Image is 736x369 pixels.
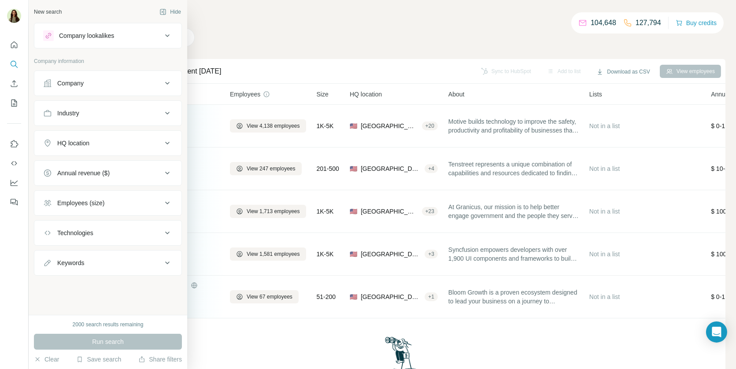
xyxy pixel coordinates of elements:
[589,251,620,258] span: Not in a list
[59,31,114,40] div: Company lookalikes
[448,90,465,99] span: About
[361,207,418,216] span: [GEOGRAPHIC_DATA], [US_STATE]
[361,122,418,130] span: [GEOGRAPHIC_DATA], [US_STATE]
[448,245,579,263] span: Syncfusion empowers developers with over 1,900 UI components and frameworks to build modern, high...
[57,229,93,237] div: Technologies
[448,117,579,135] span: Motive builds technology to improve the safety, productivity and profitability of businesses that...
[350,122,357,130] span: 🇺🇸
[636,18,661,28] p: 127,794
[317,250,334,258] span: 1K-5K
[34,355,59,364] button: Clear
[73,321,144,328] div: 2000 search results remaining
[448,203,579,220] span: At Granicus, our mission is to help better engage government and the people they serve. Join our ...
[589,90,602,99] span: Lists
[590,65,656,78] button: Download as CSV
[448,160,579,177] span: Tenstreet represents a unique combination of capabilities and resources dedicated to finding new ...
[57,169,110,177] div: Annual revenue ($)
[34,8,62,16] div: New search
[425,165,438,173] div: + 4
[230,247,306,261] button: View 1,581 employees
[589,165,620,172] span: Not in a list
[317,122,334,130] span: 1K-5K
[34,25,181,46] button: Company lookalikes
[7,95,21,111] button: My lists
[57,109,79,118] div: Industry
[317,207,334,216] span: 1K-5K
[7,56,21,72] button: Search
[317,90,329,99] span: Size
[138,355,182,364] button: Share filters
[34,252,181,273] button: Keywords
[425,250,438,258] div: + 3
[34,73,181,94] button: Company
[7,155,21,171] button: Use Surfe API
[230,205,306,218] button: View 1,713 employees
[247,122,300,130] span: View 4,138 employees
[350,250,357,258] span: 🇺🇸
[57,258,84,267] div: Keywords
[247,207,300,215] span: View 1,713 employees
[706,321,727,343] div: Open Intercom Messenger
[350,207,357,216] span: 🇺🇸
[350,164,357,173] span: 🇺🇸
[422,122,438,130] div: + 20
[247,250,300,258] span: View 1,581 employees
[711,122,730,129] span: $ 0-1M
[34,103,181,124] button: Industry
[591,18,616,28] p: 104,648
[422,207,438,215] div: + 23
[57,79,84,88] div: Company
[425,293,438,301] div: + 1
[676,17,717,29] button: Buy credits
[34,192,181,214] button: Employees (size)
[7,9,21,23] img: Avatar
[230,290,299,303] button: View 67 employees
[7,136,21,152] button: Use Surfe on LinkedIn
[589,208,620,215] span: Not in a list
[448,288,579,306] span: Bloom Growth is a proven ecosystem designed to lead your business on a journey to exponential gro...
[589,122,620,129] span: Not in a list
[317,164,339,173] span: 201-500
[7,194,21,210] button: Feedback
[7,76,21,92] button: Enrich CSV
[711,293,730,300] span: $ 0-1M
[230,90,260,99] span: Employees
[361,292,421,301] span: [GEOGRAPHIC_DATA]
[230,162,302,175] button: View 247 employees
[7,175,21,191] button: Dashboard
[34,222,181,244] button: Technologies
[77,11,725,23] h4: Search
[57,139,89,148] div: HQ location
[34,162,181,184] button: Annual revenue ($)
[7,37,21,53] button: Quick start
[57,199,104,207] div: Employees (size)
[361,250,421,258] span: [GEOGRAPHIC_DATA], [US_STATE]
[361,164,421,173] span: [GEOGRAPHIC_DATA], [US_STATE]
[76,355,121,364] button: Save search
[153,5,187,18] button: Hide
[247,165,296,173] span: View 247 employees
[350,292,357,301] span: 🇺🇸
[34,57,182,65] p: Company information
[317,292,336,301] span: 51-200
[589,293,620,300] span: Not in a list
[230,119,306,133] button: View 4,138 employees
[350,90,382,99] span: HQ location
[247,293,292,301] span: View 67 employees
[34,133,181,154] button: HQ location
